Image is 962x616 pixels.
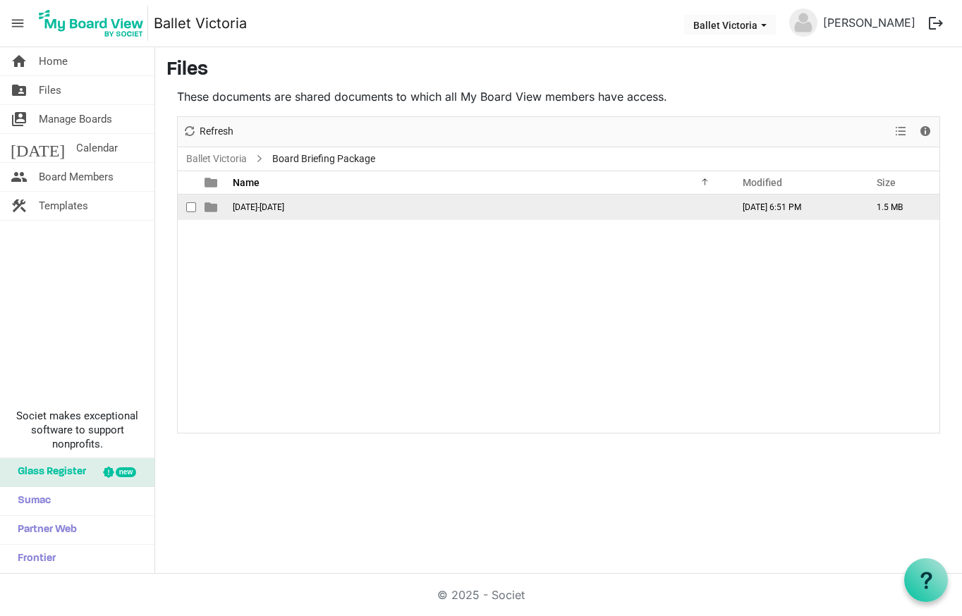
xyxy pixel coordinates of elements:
td: December 01, 2022 6:51 PM column header Modified [728,195,862,220]
button: Refresh [181,123,236,140]
img: My Board View Logo [35,6,148,41]
span: Calendar [76,134,118,162]
span: Board Briefing Package [269,150,378,168]
span: people [11,163,28,191]
span: Glass Register [11,458,86,486]
p: These documents are shared documents to which all My Board View members have access. [177,88,940,105]
a: Ballet Victoria [154,9,247,37]
button: Ballet Victoria dropdownbutton [684,15,776,35]
span: home [11,47,28,75]
button: Details [916,123,935,140]
td: 1.5 MB is template cell column header Size [862,195,939,220]
h3: Files [166,58,951,82]
div: Details [913,117,937,147]
span: Sumac [11,487,51,515]
span: Files [39,76,61,104]
span: construction [11,192,28,220]
span: [DATE] [11,134,65,162]
div: Refresh [178,117,238,147]
span: folder_shared [11,76,28,104]
span: Partner Web [11,516,77,544]
div: new [116,467,136,477]
span: Modified [743,177,782,188]
button: logout [921,8,951,38]
a: My Board View Logo [35,6,154,41]
span: menu [4,10,31,37]
a: Ballet Victoria [183,150,250,168]
span: Board Members [39,163,114,191]
span: Refresh [198,123,235,140]
span: Manage Boards [39,105,112,133]
td: checkbox [178,195,196,220]
span: Home [39,47,68,75]
img: no-profile-picture.svg [789,8,817,37]
button: View dropdownbutton [892,123,909,140]
span: [DATE]-[DATE] [233,202,284,212]
span: switch_account [11,105,28,133]
div: View [889,117,913,147]
a: [PERSON_NAME] [817,8,921,37]
td: is template cell column header type [196,195,229,220]
span: Size [877,177,896,188]
td: 2021-2022 is template cell column header Name [229,195,728,220]
a: © 2025 - Societ [437,588,525,602]
span: Societ makes exceptional software to support nonprofits. [6,409,148,451]
span: Templates [39,192,88,220]
span: Frontier [11,545,56,573]
span: Name [233,177,260,188]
